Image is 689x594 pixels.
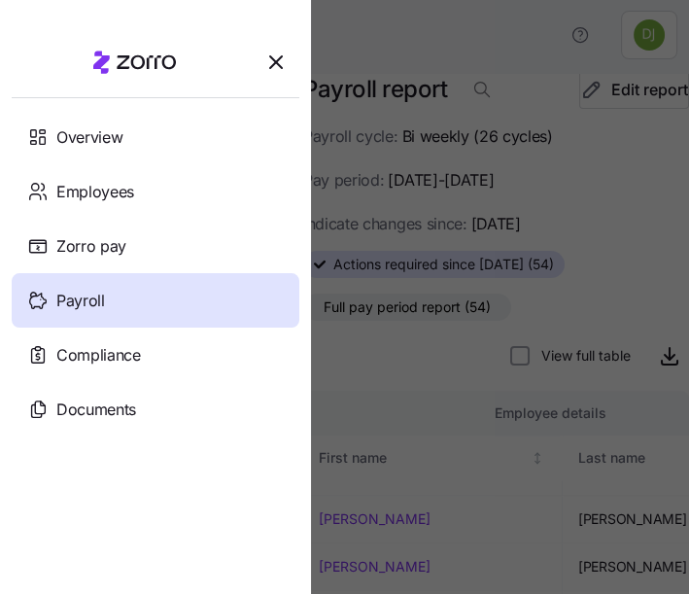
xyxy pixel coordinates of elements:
span: Compliance [56,343,141,367]
span: Payroll [56,289,105,313]
a: Overview [12,110,299,164]
span: Documents [56,398,136,422]
a: Zorro pay [12,219,299,273]
a: Payroll [12,273,299,328]
a: Employees [12,164,299,219]
span: Zorro pay [56,234,126,259]
span: Overview [56,125,122,150]
a: Compliance [12,328,299,382]
a: Documents [12,382,299,437]
span: Employees [56,180,134,204]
